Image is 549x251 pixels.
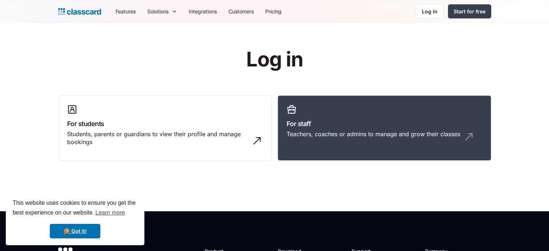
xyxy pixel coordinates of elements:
[160,48,389,71] h1: Log in
[454,8,485,15] div: Start for free
[58,95,272,161] a: For studentsStudents, parents or guardians to view their profile and manage bookings
[94,207,126,218] a: learn more about cookies
[50,224,100,238] a: dismiss cookie message
[141,3,183,20] div: Solutions
[223,3,260,20] a: Customers
[13,199,138,218] span: This website uses cookies to ensure you get the best experience on our website.
[422,8,437,15] div: Log in
[58,7,101,17] a: home
[260,3,287,20] a: Pricing
[416,4,444,19] a: Log in
[110,3,141,20] a: Features
[183,3,223,20] a: Integrations
[287,130,460,138] div: Teachers, coaches or admins to manage and grow their classes
[287,119,482,129] h3: For staff
[278,95,491,161] a: For staffTeachers, coaches or admins to manage and grow their classes
[6,192,144,245] div: cookieconsent
[147,8,169,15] div: Solutions
[67,119,263,129] h3: For students
[67,130,248,146] div: Students, parents or guardians to view their profile and manage bookings
[448,4,491,18] a: Start for free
